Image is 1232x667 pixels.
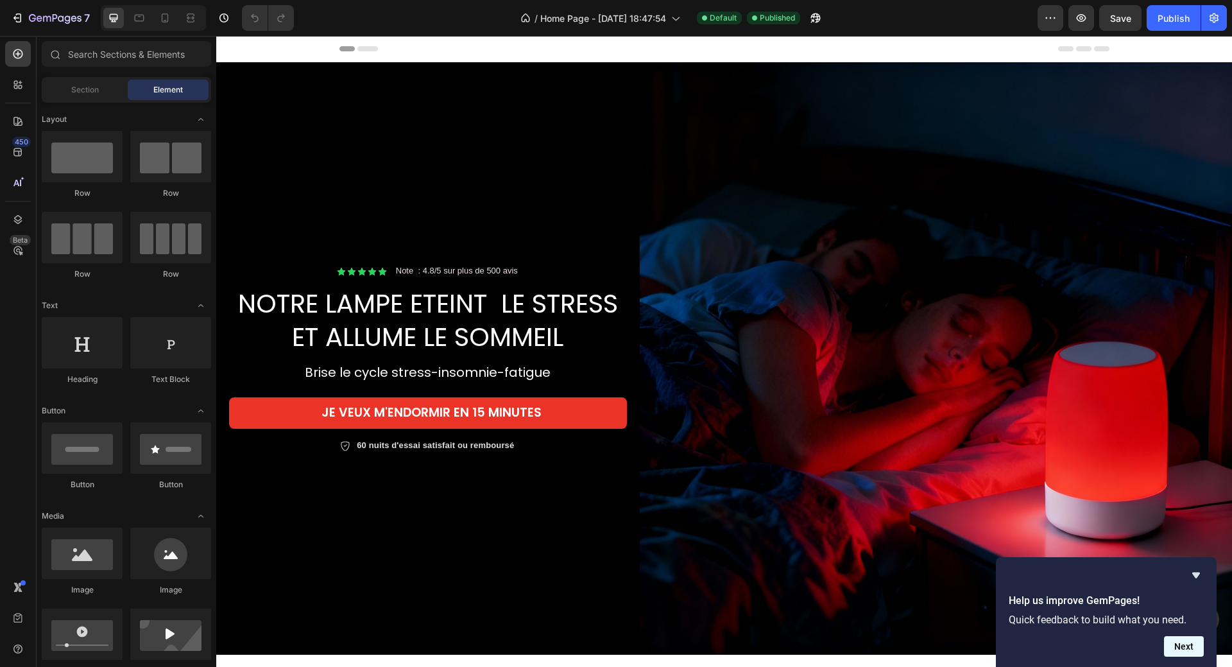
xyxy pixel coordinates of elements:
div: Row [130,187,211,199]
span: Toggle open [191,109,211,130]
span: Section [71,84,99,96]
div: Help us improve GemPages! [1009,567,1204,657]
div: Button [42,479,123,490]
div: Button [130,479,211,490]
p: Quick feedback to build what you need. [1009,614,1204,626]
div: Row [42,187,123,199]
h2: Help us improve GemPages! [1009,593,1204,609]
span: Media [42,510,64,522]
div: Publish [1158,12,1190,25]
div: Image [130,584,211,596]
button: 7 [5,5,96,31]
p: 7 [84,10,90,26]
button: Save [1099,5,1142,31]
span: Home Page - [DATE] 18:47:54 [540,12,666,25]
span: Text [42,300,58,311]
iframe: Design area [216,36,1232,667]
button: Publish [1147,5,1201,31]
span: Published [760,12,795,24]
div: Row [42,268,123,280]
span: Element [153,84,183,96]
span: Default [710,12,737,24]
div: Heading [42,374,123,385]
input: Search Sections & Elements [42,41,211,67]
button: Next question [1164,636,1204,657]
span: / [535,12,538,25]
div: Image [42,584,123,596]
div: Row [130,268,211,280]
div: Text Block [130,374,211,385]
div: 450 [12,137,31,147]
span: Save [1110,13,1131,24]
div: Undo/Redo [242,5,294,31]
span: Button [42,405,65,417]
span: Layout [42,114,67,125]
span: Toggle open [191,295,211,316]
span: Toggle open [191,506,211,526]
span: Toggle open [191,401,211,421]
button: Hide survey [1188,567,1204,583]
div: Beta [10,235,31,245]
